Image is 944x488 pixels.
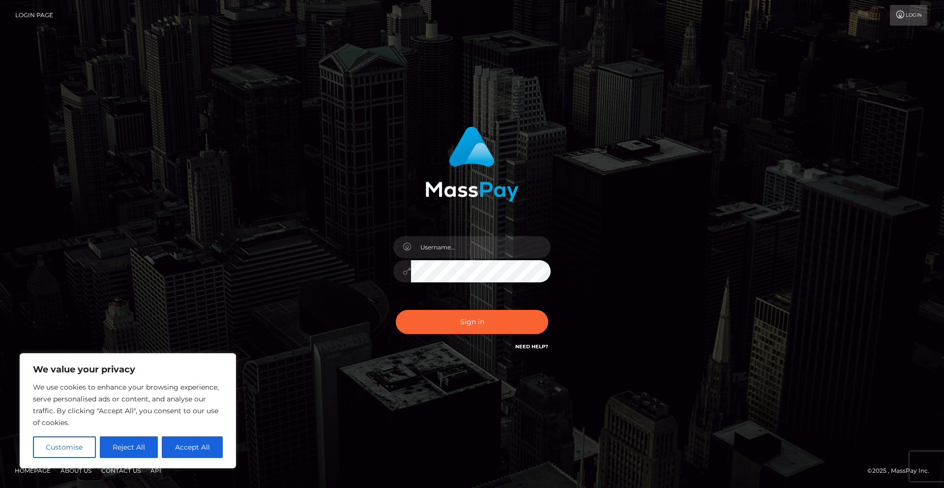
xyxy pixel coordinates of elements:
input: Username... [411,236,551,258]
a: Need Help? [515,343,548,350]
p: We value your privacy [33,364,223,375]
a: About Us [57,463,95,478]
img: MassPay Login [425,126,519,202]
a: API [147,463,165,478]
button: Accept All [162,436,223,458]
button: Sign in [396,310,548,334]
a: Login [890,5,927,26]
p: We use cookies to enhance your browsing experience, serve personalised ads or content, and analys... [33,381,223,428]
div: We value your privacy [20,353,236,468]
a: Contact Us [97,463,145,478]
div: © 2025 , MassPay Inc. [867,465,937,476]
button: Reject All [100,436,158,458]
a: Homepage [11,463,55,478]
a: Login Page [15,5,53,26]
button: Customise [33,436,96,458]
